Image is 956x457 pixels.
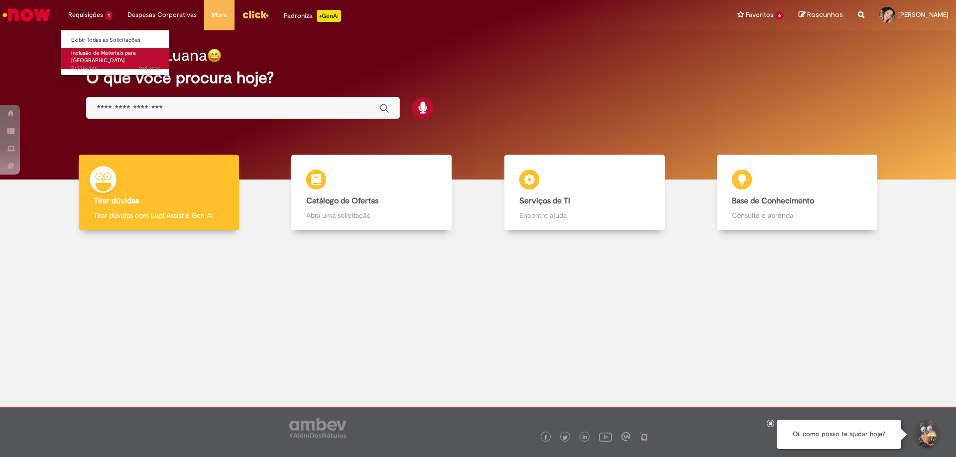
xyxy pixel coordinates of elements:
[621,432,630,441] img: logo_footer_workplace.png
[306,196,378,206] b: Catálogo de Ofertas
[265,155,478,231] a: Catálogo de Ofertas Abra uma solicitação
[898,10,949,19] span: [PERSON_NAME]
[61,35,171,46] a: Exibir Todas as Solicitações
[306,210,437,220] p: Abra uma solicitação
[911,420,941,450] button: Iniciar Conversa de Suporte
[284,10,341,22] div: Padroniza
[640,432,649,441] img: logo_footer_naosei.png
[746,10,773,20] span: Favoritos
[68,10,103,20] span: Requisições
[86,69,870,87] h2: O que você procura hoje?
[519,196,570,206] b: Serviços de TI
[519,210,650,220] p: Encontre ajuda
[583,435,588,441] img: logo_footer_linkedin.png
[127,10,197,20] span: Despesas Corporativas
[139,65,161,72] span: 19d atrás
[807,10,843,19] span: Rascunhos
[289,418,347,438] img: logo_footer_ambev_rotulo_gray.png
[599,430,612,443] img: logo_footer_youtube.png
[543,435,548,440] img: logo_footer_facebook.png
[478,155,691,231] a: Serviços de TI Encontre ajuda
[775,11,784,20] span: 6
[777,420,901,449] div: Oi, como posso te ajudar hoje?
[61,30,170,76] ul: Requisições
[691,155,904,231] a: Base de Conhecimento Consulte e aprenda
[732,196,814,206] b: Base de Conhecimento
[139,65,161,72] time: 11/08/2025 12:40:24
[71,49,136,65] span: Inclusão de Materiais para [GEOGRAPHIC_DATA]
[52,155,265,231] a: Tirar dúvidas Tirar dúvidas com Lupi Assist e Gen Ai
[71,65,161,73] span: R13396245
[61,48,171,69] a: Aberto R13396245 : Inclusão de Materiais para Estoques
[563,435,568,440] img: logo_footer_twitter.png
[94,196,139,206] b: Tirar dúvidas
[207,48,222,63] img: happy-face.png
[1,5,52,25] img: ServiceNow
[317,10,341,22] p: +GenAi
[105,11,113,20] span: 1
[242,7,269,22] img: click_logo_yellow_360x200.png
[732,210,862,220] p: Consulte e aprenda
[212,10,227,20] span: More
[94,210,224,220] p: Tirar dúvidas com Lupi Assist e Gen Ai
[799,10,843,20] a: Rascunhos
